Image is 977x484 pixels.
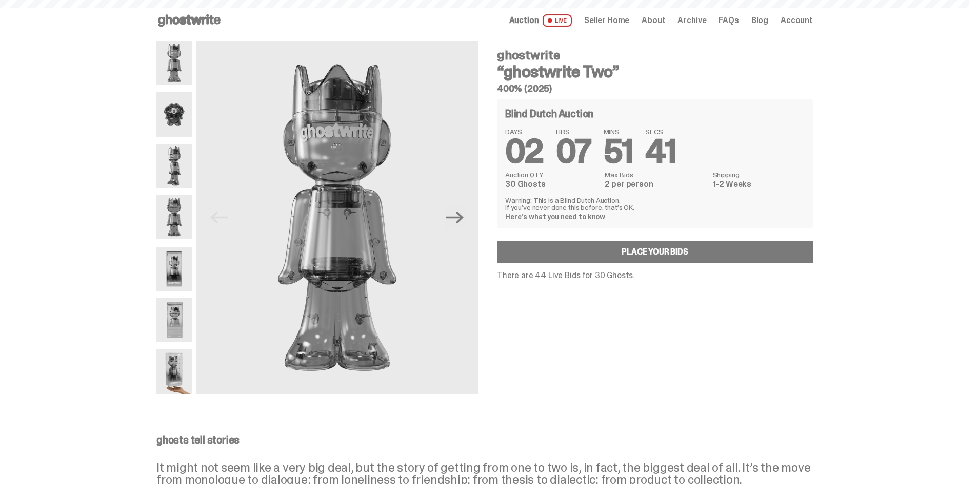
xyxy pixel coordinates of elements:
[156,349,192,393] img: ghostwrite_Two_Last.png
[556,130,591,173] span: 07
[713,180,805,188] dd: 1-2 Weeks
[677,16,706,25] a: Archive
[156,92,192,136] img: ghostwrite_Two_13.png
[645,130,676,173] span: 41
[751,16,768,25] a: Blog
[505,109,593,119] h4: Blind Dutch Auction
[781,16,813,25] a: Account
[156,144,192,188] img: ghostwrite_Two_2.png
[719,16,739,25] a: FAQs
[605,171,706,178] dt: Max Bids
[604,128,633,135] span: MINS
[556,128,591,135] span: HRS
[497,241,813,263] a: Place your Bids
[497,64,813,80] h3: “ghostwrite Two”
[505,128,544,135] span: DAYS
[156,41,192,85] img: ghostwrite_Two_1.png
[497,49,813,61] h4: ghostwrite
[505,130,544,173] span: 02
[509,14,572,27] a: Auction LIVE
[156,435,813,445] p: ghosts tell stories
[497,271,813,280] p: There are 44 Live Bids for 30 Ghosts.
[444,206,466,228] button: Next
[713,171,805,178] dt: Shipping
[505,180,599,188] dd: 30 Ghosts
[509,16,539,25] span: Auction
[605,180,706,188] dd: 2 per person
[505,171,599,178] dt: Auction QTY
[584,16,629,25] a: Seller Home
[645,128,676,135] span: SECS
[505,197,805,211] p: Warning: This is a Blind Dutch Auction. If you’ve never done this before, that’s OK.
[156,195,192,239] img: ghostwrite_Two_8.png
[543,14,572,27] span: LIVE
[604,130,633,173] span: 51
[196,41,478,394] img: ghostwrite_Two_1.png
[642,16,665,25] a: About
[497,84,813,93] h5: 400% (2025)
[156,298,192,342] img: ghostwrite_Two_17.png
[505,212,605,221] a: Here's what you need to know
[156,247,192,291] img: ghostwrite_Two_14.png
